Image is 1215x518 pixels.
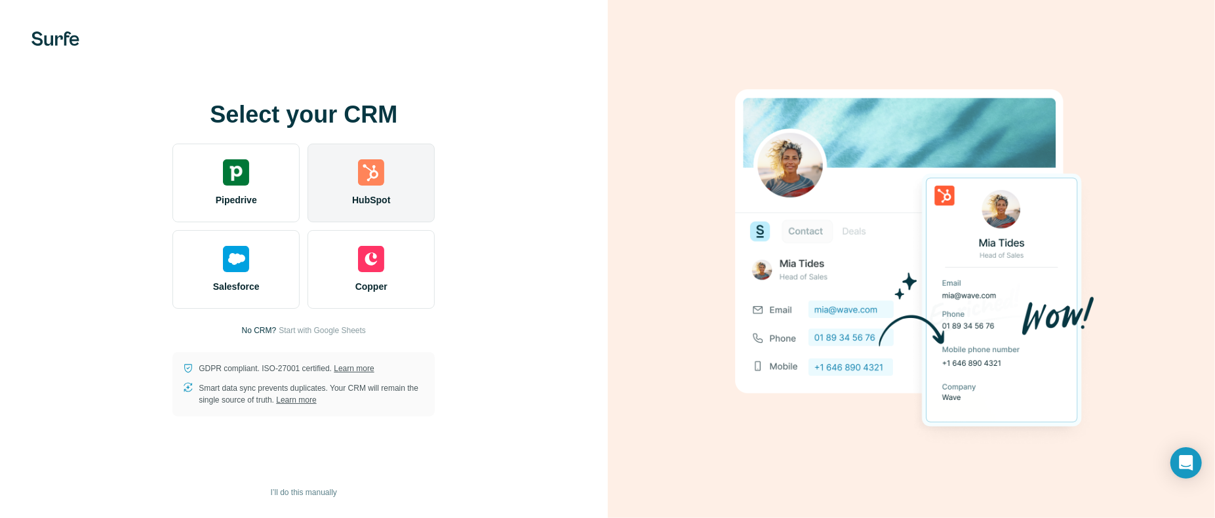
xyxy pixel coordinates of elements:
[199,382,424,406] p: Smart data sync prevents duplicates. Your CRM will remain the single source of truth.
[172,102,435,128] h1: Select your CRM
[352,193,390,207] span: HubSpot
[223,159,249,186] img: pipedrive's logo
[216,193,257,207] span: Pipedrive
[276,395,316,405] a: Learn more
[1170,447,1202,479] div: Open Intercom Messenger
[358,246,384,272] img: copper's logo
[242,325,277,336] p: No CRM?
[262,483,346,502] button: I’ll do this manually
[213,280,260,293] span: Salesforce
[355,280,388,293] span: Copper
[31,31,79,46] img: Surfe's logo
[334,364,374,373] a: Learn more
[199,363,374,374] p: GDPR compliant. ISO-27001 certified.
[223,246,249,272] img: salesforce's logo
[279,325,366,336] button: Start with Google Sheets
[358,159,384,186] img: hubspot's logo
[728,69,1095,449] img: HUBSPOT image
[271,487,337,498] span: I’ll do this manually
